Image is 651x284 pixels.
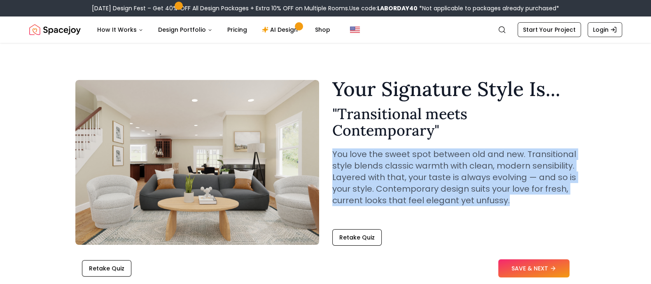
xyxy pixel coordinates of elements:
[82,260,131,277] button: Retake Quiz
[92,4,559,12] div: [DATE] Design Fest – Get 40% OFF All Design Packages + Extra 10% OFF on Multiple Rooms.
[332,148,576,206] p: You love the sweet spot between old and new. Transitional style blends classic warmth with clean,...
[332,106,576,138] h2: " Transitional meets Contemporary "
[29,21,81,38] a: Spacejoy
[349,4,418,12] span: Use code:
[308,21,337,38] a: Shop
[498,259,569,277] button: SAVE & NEXT
[152,21,219,38] button: Design Portfolio
[588,22,622,37] a: Login
[418,4,559,12] span: *Not applicable to packages already purchased*
[377,4,418,12] b: LABORDAY40
[332,229,382,246] button: Retake Quiz
[255,21,307,38] a: AI Design
[29,21,81,38] img: Spacejoy Logo
[75,80,319,245] img: Transitional meets Contemporary Style Example
[332,79,576,99] h1: Your Signature Style Is...
[29,16,622,43] nav: Global
[518,22,581,37] a: Start Your Project
[91,21,337,38] nav: Main
[91,21,150,38] button: How It Works
[350,25,360,35] img: United States
[221,21,254,38] a: Pricing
